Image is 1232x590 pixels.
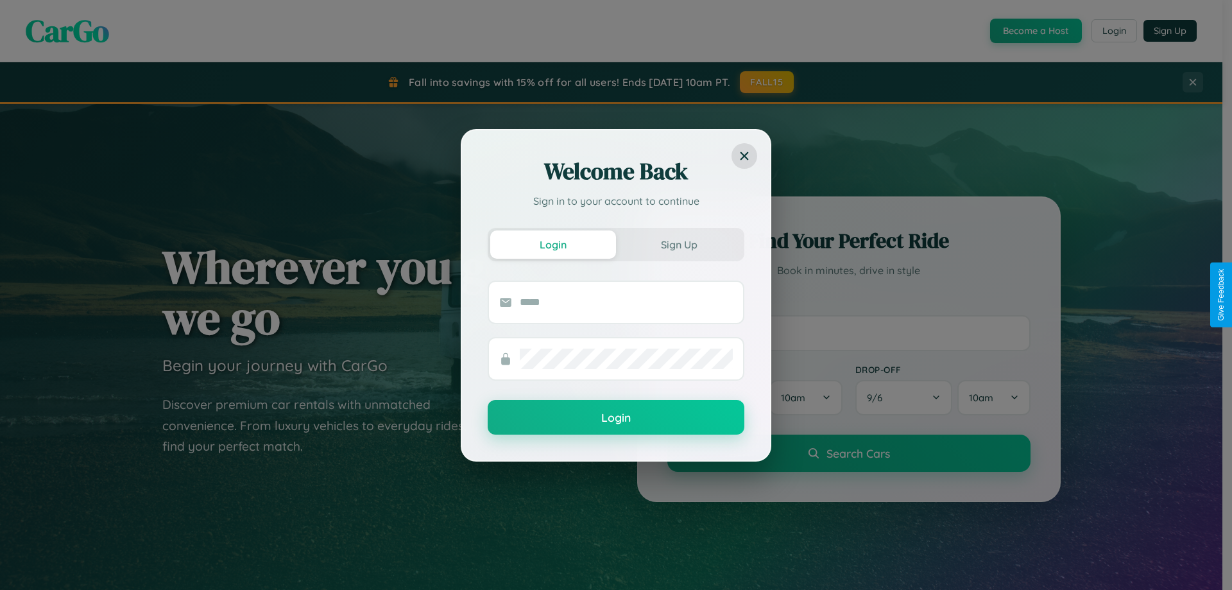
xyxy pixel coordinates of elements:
[616,230,742,259] button: Sign Up
[488,193,744,209] p: Sign in to your account to continue
[488,400,744,435] button: Login
[1217,269,1226,321] div: Give Feedback
[488,156,744,187] h2: Welcome Back
[490,230,616,259] button: Login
